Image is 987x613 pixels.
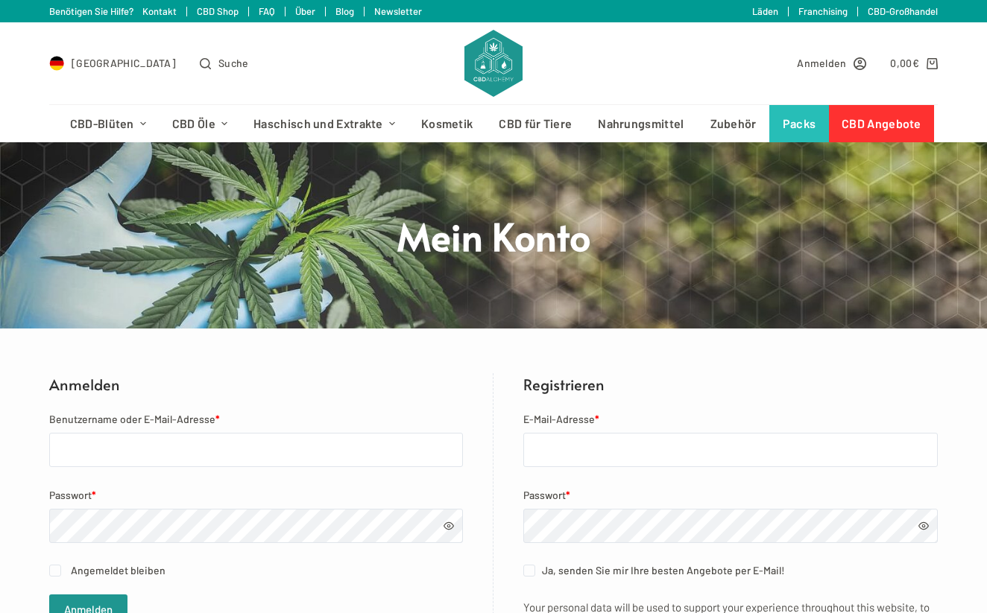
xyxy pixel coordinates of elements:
label: Passwort [49,486,463,504]
a: Zubehör [697,105,769,142]
a: CBD für Tiere [486,105,585,142]
label: Passwort [523,486,938,504]
a: FAQ [259,5,275,17]
a: Select Country [49,54,176,72]
a: Nahrungsmittel [585,105,697,142]
h2: Anmelden [49,373,463,396]
label: E-Mail-Adresse [523,410,938,428]
button: Open search form [200,54,248,72]
a: Benötigen Sie Hilfe? Kontakt [49,5,177,17]
a: Über [295,5,315,17]
a: Anmelden [797,54,866,72]
span: Anmelden [797,54,846,72]
a: Blog [335,5,354,17]
a: Kosmetik [408,105,485,142]
a: Haschisch und Extrakte [241,105,409,142]
a: Läden [752,5,778,17]
a: CBD-Großhandel [868,5,938,17]
a: CBD Öle [159,105,240,142]
bdi: 0,00 [890,57,919,69]
label: Ja, senden Sie mir Ihre besten Angebote per E-Mail! [523,562,938,579]
a: Franchising [798,5,848,17]
h2: Registrieren [523,373,938,396]
span: [GEOGRAPHIC_DATA] [72,54,176,72]
h1: Mein Konto [214,212,773,260]
label: Benutzername oder E-Mail-Adresse [49,410,463,428]
input: Angemeldet bleiben [49,565,61,577]
span: Angemeldet bleiben [71,564,165,577]
a: CBD-Blüten [57,105,159,142]
a: Newsletter [374,5,422,17]
a: Packs [769,105,829,142]
span: € [912,57,919,69]
img: CBD Alchemy [464,30,523,97]
nav: Header-Menü [57,105,930,142]
span: Suche [218,54,249,72]
img: DE Flag [49,56,64,71]
a: CBD Shop [197,5,239,17]
input: Ja, senden Sie mir Ihre besten Angebote per E-Mail! [523,565,535,577]
a: Shopping cart [890,54,937,72]
a: CBD Angebote [829,105,935,142]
